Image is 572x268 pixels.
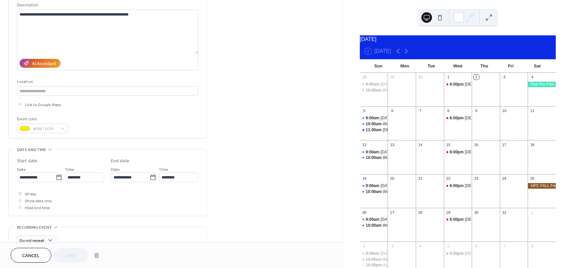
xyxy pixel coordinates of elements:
[446,108,451,113] div: 8
[418,176,423,181] div: 21
[530,75,535,80] div: 4
[524,59,550,73] div: Sat
[32,60,56,67] div: AI Assistant
[366,223,383,228] span: 10:00am
[450,82,465,87] span: 6:00pm
[390,210,395,215] div: 27
[465,251,545,256] div: [DEMOGRAPHIC_DATA] Study Adult & Youth
[111,158,129,165] div: End date
[366,262,383,268] span: 10:00pm
[502,75,507,80] div: 3
[360,88,388,93] div: Worship Service
[392,59,418,73] div: Mon
[383,88,411,93] div: Worship Service
[381,183,419,189] div: [DATE] School - Adult
[418,75,423,80] div: 30
[474,142,479,147] div: 16
[530,142,535,147] div: 18
[366,155,383,161] span: 10:00am
[474,210,479,215] div: 30
[383,223,411,228] div: Worship Service
[502,108,507,113] div: 10
[446,142,451,147] div: 15
[528,82,556,87] div: Fish Fry Free Event starts 4p
[502,142,507,147] div: 17
[446,176,451,181] div: 22
[530,244,535,249] div: 8
[444,251,472,256] div: Bible Study Adult & Youth
[366,189,383,195] span: 10:00am
[381,82,419,87] div: [DATE] School - Adult
[383,189,411,195] div: Worship Service
[381,149,419,155] div: [DATE] School - Adult
[366,257,383,262] span: 10:00am
[17,2,197,9] div: Description
[444,115,472,121] div: Bible Study Adult & Youth
[17,116,67,123] div: Event color
[502,210,507,215] div: 31
[383,262,411,268] div: ALL Saints DAY
[360,217,388,222] div: Sunday School - Adult
[360,223,388,228] div: Worship Service
[474,176,479,181] div: 23
[360,155,388,161] div: Worship Service
[444,217,472,222] div: Bible Study Adult & Youth
[418,108,423,113] div: 7
[366,149,381,155] span: 9:00am
[360,257,388,262] div: Worship Service
[530,176,535,181] div: 25
[530,108,535,113] div: 11
[450,149,465,155] span: 6:00pm
[446,244,451,249] div: 5
[444,183,472,189] div: Bible Study Adult & Youth
[418,244,423,249] div: 4
[502,176,507,181] div: 24
[381,217,419,222] div: [DATE] School - Adult
[366,88,383,93] span: 10:00am
[383,257,411,262] div: Worship Service
[360,35,556,43] div: [DATE]
[11,248,51,263] a: Cancel
[390,176,395,181] div: 20
[366,183,381,189] span: 9:00am
[465,82,545,87] div: [DEMOGRAPHIC_DATA] Study Adult & Youth
[465,149,545,155] div: [DEMOGRAPHIC_DATA] Study Adult & Youth
[450,115,465,121] span: 6:00pm
[17,166,26,173] span: Date
[111,166,120,173] span: Date
[362,142,367,147] div: 12
[390,142,395,147] div: 13
[366,127,383,133] span: 11:00am
[360,149,388,155] div: Sunday School - Adult
[25,198,52,205] span: Show date only
[366,217,381,222] span: 9:00am
[474,108,479,113] div: 9
[33,126,57,133] span: #F8E71CFF
[17,146,46,153] span: Date and time
[360,115,388,121] div: Sunday School - Adult
[360,121,388,127] div: Worship Service
[445,59,471,73] div: Wed
[360,251,388,256] div: Sunday School - Adult
[450,217,465,222] span: 6:00pm
[362,210,367,215] div: 26
[366,115,381,121] span: 9:00am
[362,75,367,80] div: 28
[418,210,423,215] div: 28
[65,166,74,173] span: Time
[25,205,50,211] span: Hide end time
[450,183,465,189] span: 6:00pm
[450,251,465,256] span: 6:00pm
[381,251,419,256] div: [DATE] School - Adult
[360,183,388,189] div: Sunday School - Adult
[465,115,545,121] div: [DEMOGRAPHIC_DATA] Study Adult & Youth
[22,252,40,259] span: Cancel
[17,158,37,165] div: Start date
[20,237,44,245] span: Do not repeat
[390,75,395,80] div: 29
[20,59,61,68] button: AI Assistant
[159,166,168,173] span: Time
[365,59,392,73] div: Sun
[366,251,381,256] span: 9:00am
[383,127,502,133] div: [DEMOGRAPHIC_DATA] Conference Meeting after Worship service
